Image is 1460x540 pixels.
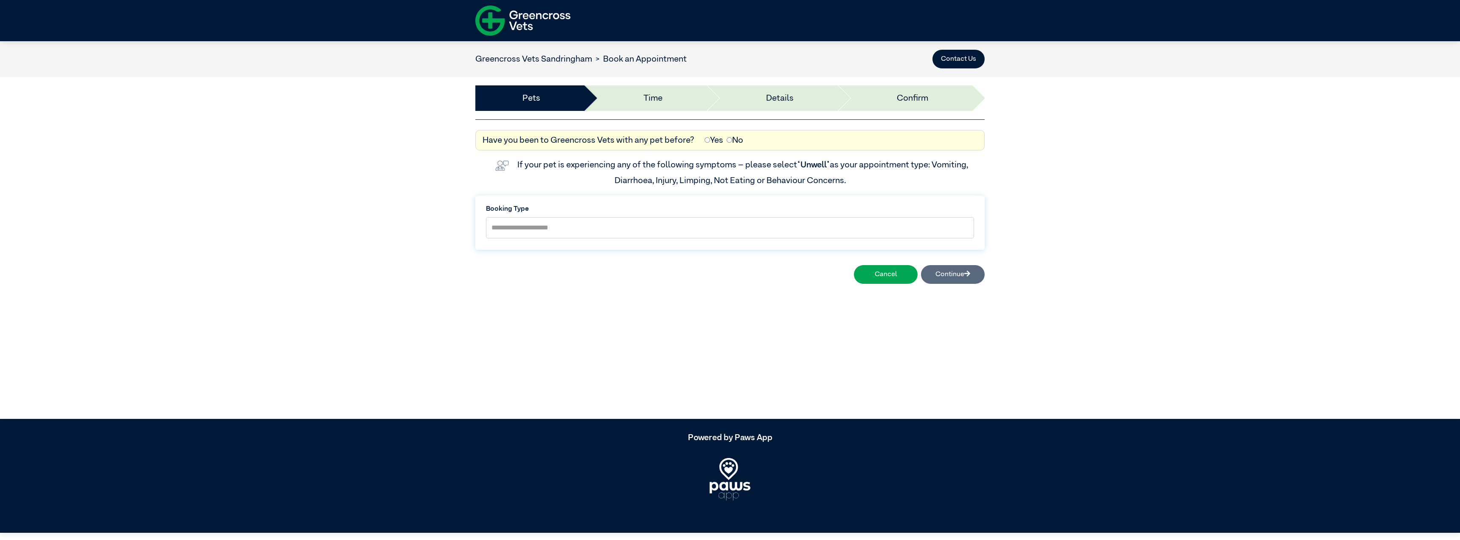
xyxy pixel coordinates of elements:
[705,137,710,143] input: Yes
[932,50,985,68] button: Contact Us
[705,134,723,147] label: Yes
[486,204,974,214] label: Booking Type
[522,92,540,105] a: Pets
[797,161,830,169] span: “Unwell”
[727,137,732,143] input: No
[475,433,985,443] h5: Powered by Paws App
[475,53,687,65] nav: breadcrumb
[854,265,918,284] button: Cancel
[475,55,592,63] a: Greencross Vets Sandringham
[727,134,743,147] label: No
[483,134,694,147] label: Have you been to Greencross Vets with any pet before?
[592,53,687,65] li: Book an Appointment
[492,157,512,174] img: vet
[517,161,970,184] label: If your pet is experiencing any of the following symptoms – please select as your appointment typ...
[710,458,750,500] img: PawsApp
[475,2,570,39] img: f-logo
